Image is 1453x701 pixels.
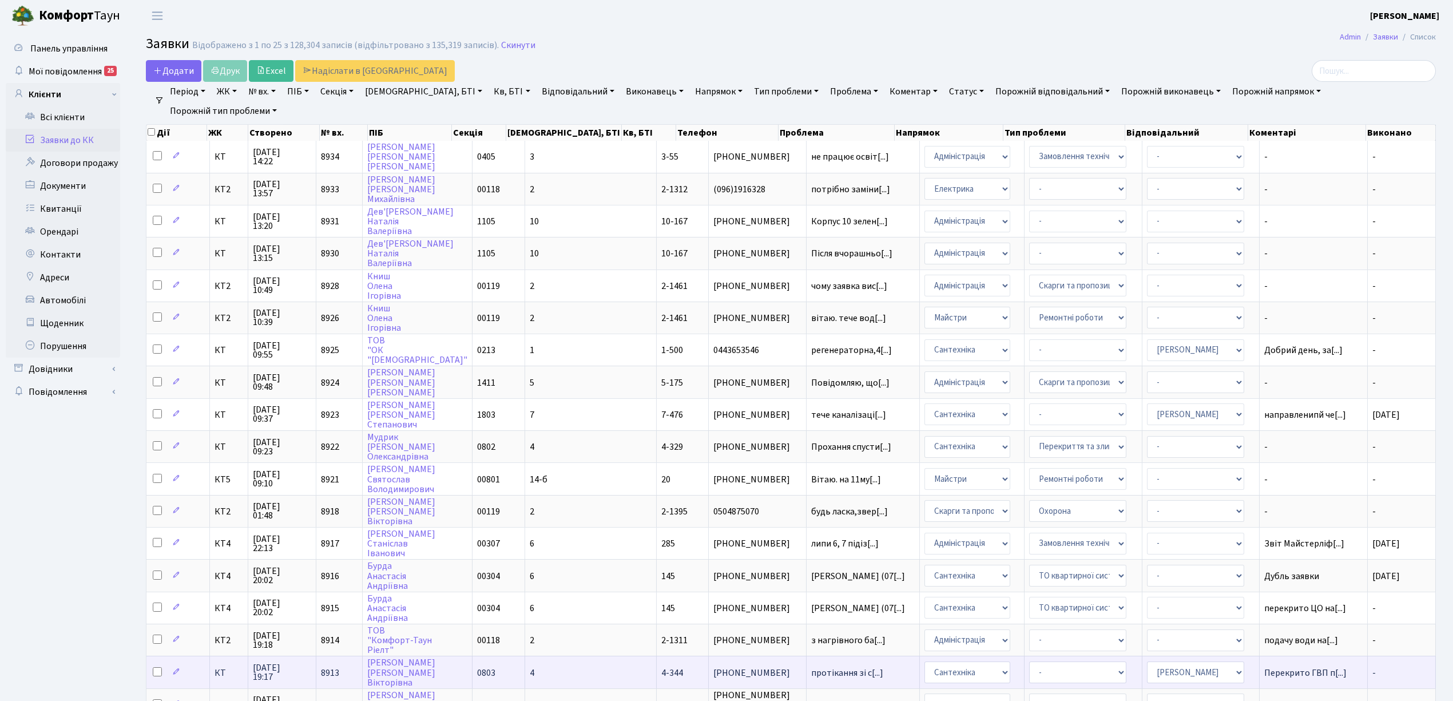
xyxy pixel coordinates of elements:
[811,312,886,324] span: вітаю. тече вод[...]
[253,470,311,488] span: [DATE] 09:10
[530,570,534,583] span: 6
[1264,667,1347,679] span: Перекрито ГВП п[...]
[661,409,683,421] span: 7-476
[1264,572,1363,581] span: Дубль заявки
[367,496,435,528] a: [PERSON_NAME][PERSON_NAME]Вікторівна
[1370,10,1439,22] b: [PERSON_NAME]
[713,539,801,548] span: [PHONE_NUMBER]
[1264,442,1363,452] span: -
[215,539,243,548] span: КТ4
[1003,125,1126,141] th: Тип проблеми
[713,668,801,678] span: [PHONE_NUMBER]
[1372,634,1376,647] span: -
[477,537,500,550] span: 00307
[367,399,435,431] a: [PERSON_NAME][PERSON_NAME]Степанович
[1372,344,1376,357] span: -
[321,409,339,421] span: 8923
[367,657,435,689] a: [PERSON_NAME][PERSON_NAME]Вікторівна
[885,82,942,101] a: Коментар
[215,442,243,452] span: КТ
[477,634,500,647] span: 00118
[1372,312,1376,324] span: -
[1264,185,1363,194] span: -
[1372,537,1400,550] span: [DATE]
[321,537,339,550] span: 8917
[253,631,311,649] span: [DATE] 19:18
[248,125,320,141] th: Створено
[713,572,801,581] span: [PHONE_NUMBER]
[30,42,108,55] span: Панель управління
[661,280,688,292] span: 2-1461
[811,247,892,260] span: Після вчорашньо[...]
[530,344,534,357] span: 1
[367,334,467,366] a: ТОВ"ОК"[DEMOGRAPHIC_DATA]"
[367,237,454,270] a: Дев'[PERSON_NAME]НаталіяВалеріївна
[321,247,339,260] span: 8930
[661,473,670,486] span: 20
[367,173,435,205] a: [PERSON_NAME][PERSON_NAME]Михайлівна
[6,129,120,152] a: Заявки до КК
[477,215,495,228] span: 1105
[367,560,408,592] a: БурдаАнастасіяАндріївна
[6,175,120,197] a: Документи
[320,125,368,141] th: № вх.
[253,502,311,520] span: [DATE] 01:48
[895,125,1003,141] th: Напрямок
[6,358,120,381] a: Довідники
[811,667,883,679] span: протікання зі с[...]
[321,151,339,163] span: 8934
[321,377,339,389] span: 8924
[477,505,500,518] span: 00119
[207,125,248,141] th: ЖК
[146,60,201,82] a: Додати
[530,634,534,647] span: 2
[321,570,339,583] span: 8916
[661,247,688,260] span: 10-167
[1372,280,1376,292] span: -
[530,215,539,228] span: 10
[713,346,801,355] span: 0443653546
[811,602,905,615] span: [PERSON_NAME] (07[...]
[661,537,675,550] span: 285
[811,377,890,389] span: Повідомляю, що[...]
[1373,31,1398,43] a: Заявки
[39,6,120,26] span: Таун
[661,215,688,228] span: 10-167
[249,60,293,82] a: Excel
[215,346,243,355] span: КТ
[321,441,339,453] span: 8922
[1312,60,1436,82] input: Пошук...
[367,592,408,624] a: БурдаАнастасіяАндріївна
[1398,31,1436,43] li: Список
[713,217,801,226] span: [PHONE_NUMBER]
[321,667,339,679] span: 8913
[530,183,534,196] span: 2
[253,405,311,423] span: [DATE] 09:37
[811,215,888,228] span: Корпус 10 зелен[...]
[321,183,339,196] span: 8933
[367,302,401,334] a: КнишОленаІгорівна
[477,602,500,615] span: 00304
[1366,125,1436,141] th: Виконано
[1264,507,1363,516] span: -
[530,505,534,518] span: 2
[811,473,881,486] span: Вітаю. на 11му[...]
[661,183,688,196] span: 2-1312
[1372,505,1376,518] span: -
[713,410,801,419] span: [PHONE_NUMBER]
[1264,537,1344,550] span: Звіт Майстерліф[...]
[253,341,311,359] span: [DATE] 09:55
[1323,25,1453,49] nav: breadcrumb
[1372,570,1400,583] span: [DATE]
[321,344,339,357] span: 8925
[530,473,547,486] span: 14-б
[713,282,801,291] span: [PHONE_NUMBER]
[530,151,534,163] span: 3
[215,152,243,161] span: КТ
[6,243,120,266] a: Контакти
[1372,183,1376,196] span: -
[477,570,500,583] span: 00304
[29,65,102,78] span: Мої повідомлення
[661,667,683,679] span: 4-344
[253,599,311,617] span: [DATE] 20:02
